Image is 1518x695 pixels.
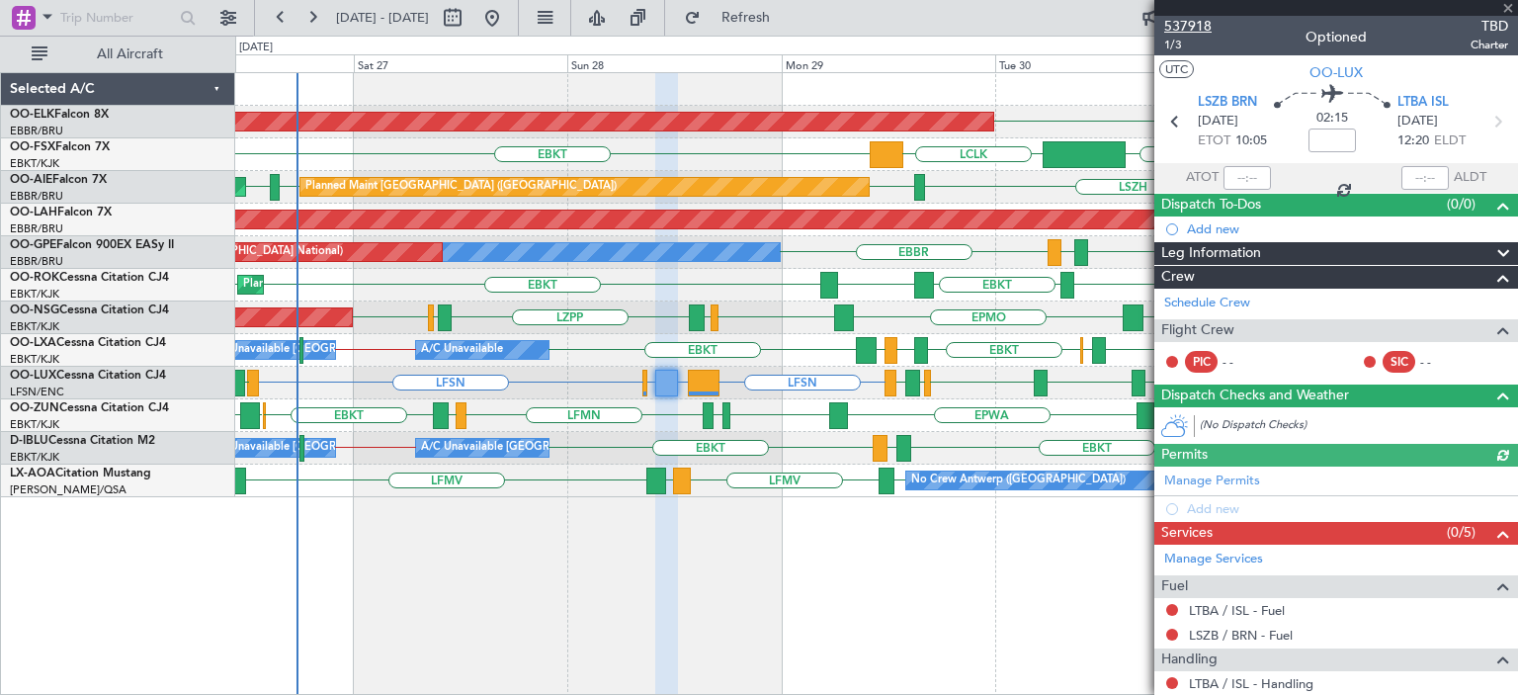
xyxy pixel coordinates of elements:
[1161,319,1234,342] span: Flight Crew
[1186,168,1219,188] span: ATOT
[1447,522,1476,543] span: (0/5)
[10,287,59,302] a: EBKT/KJK
[705,11,788,25] span: Refresh
[10,304,59,316] span: OO-NSG
[1471,37,1508,53] span: Charter
[421,335,503,365] div: A/C Unavailable
[1164,16,1212,37] span: 537918
[336,9,429,27] span: [DATE] - [DATE]
[10,189,63,204] a: EBBR/BRU
[1198,131,1230,151] span: ETOT
[51,47,209,61] span: All Aircraft
[1161,522,1213,545] span: Services
[1161,385,1349,407] span: Dispatch Checks and Weather
[1200,417,1518,438] div: (No Dispatch Checks)
[1309,62,1363,83] span: OO-LUX
[1454,168,1486,188] span: ALDT
[10,207,57,218] span: OO-LAH
[22,39,214,70] button: All Aircraft
[1235,131,1267,151] span: 10:05
[1161,266,1195,289] span: Crew
[243,270,473,300] div: Planned Maint Kortrijk-[GEOGRAPHIC_DATA]
[995,54,1209,72] div: Tue 30
[60,3,174,33] input: Trip Number
[10,221,63,236] a: EBBR/BRU
[1164,294,1250,313] a: Schedule Crew
[1189,602,1285,619] a: LTBA / ISL - Fuel
[10,468,55,479] span: LX-AOA
[1189,627,1293,644] a: LSZB / BRN - Fuel
[1306,27,1367,47] div: Optioned
[10,207,112,218] a: OO-LAHFalcon 7X
[1397,93,1449,113] span: LTBA ISL
[239,40,273,56] div: [DATE]
[782,54,995,72] div: Mon 29
[10,352,59,367] a: EBKT/KJK
[10,337,56,349] span: OO-LXA
[10,124,63,138] a: EBBR/BRU
[10,141,55,153] span: OO-FSX
[1447,194,1476,215] span: (0/0)
[10,337,166,349] a: OO-LXACessna Citation CJ4
[10,156,59,171] a: EBKT/KJK
[1198,112,1238,131] span: [DATE]
[10,402,59,414] span: OO-ZUN
[1198,93,1257,113] span: LSZB BRN
[421,433,736,463] div: A/C Unavailable [GEOGRAPHIC_DATA]-[GEOGRAPHIC_DATA]
[10,109,54,121] span: OO-ELK
[140,54,354,72] div: Fri 26
[10,370,56,382] span: OO-LUX
[1161,575,1188,598] span: Fuel
[10,272,59,284] span: OO-ROK
[10,370,166,382] a: OO-LUXCessna Citation CJ4
[1187,220,1508,237] div: Add new
[567,54,781,72] div: Sun 28
[1189,675,1313,692] a: LTBA / ISL - Handling
[1161,649,1218,671] span: Handling
[10,174,107,186] a: OO-AIEFalcon 7X
[1164,550,1263,569] a: Manage Services
[1434,131,1466,151] span: ELDT
[1383,351,1415,373] div: SIC
[1161,194,1261,217] span: Dispatch To-Dos
[10,239,56,251] span: OO-GPE
[10,385,64,399] a: LFSN/ENC
[10,254,63,269] a: EBBR/BRU
[675,2,794,34] button: Refresh
[1161,242,1261,265] span: Leg Information
[10,402,169,414] a: OO-ZUNCessna Citation CJ4
[10,304,169,316] a: OO-NSGCessna Citation CJ4
[10,435,48,447] span: D-IBLU
[1397,112,1438,131] span: [DATE]
[1420,353,1465,371] div: - -
[1471,16,1508,37] span: TBD
[10,109,109,121] a: OO-ELKFalcon 8X
[10,272,169,284] a: OO-ROKCessna Citation CJ4
[10,174,52,186] span: OO-AIE
[10,141,110,153] a: OO-FSXFalcon 7X
[10,450,59,465] a: EBKT/KJK
[10,435,155,447] a: D-IBLUCessna Citation M2
[10,239,174,251] a: OO-GPEFalcon 900EX EASy II
[1316,109,1348,129] span: 02:15
[354,54,567,72] div: Sat 27
[10,417,59,432] a: EBKT/KJK
[1223,353,1267,371] div: - -
[305,172,617,202] div: Planned Maint [GEOGRAPHIC_DATA] ([GEOGRAPHIC_DATA])
[1397,131,1429,151] span: 12:20
[10,482,126,497] a: [PERSON_NAME]/QSA
[1185,351,1218,373] div: PIC
[911,466,1126,495] div: No Crew Antwerp ([GEOGRAPHIC_DATA])
[10,468,151,479] a: LX-AOACitation Mustang
[10,319,59,334] a: EBKT/KJK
